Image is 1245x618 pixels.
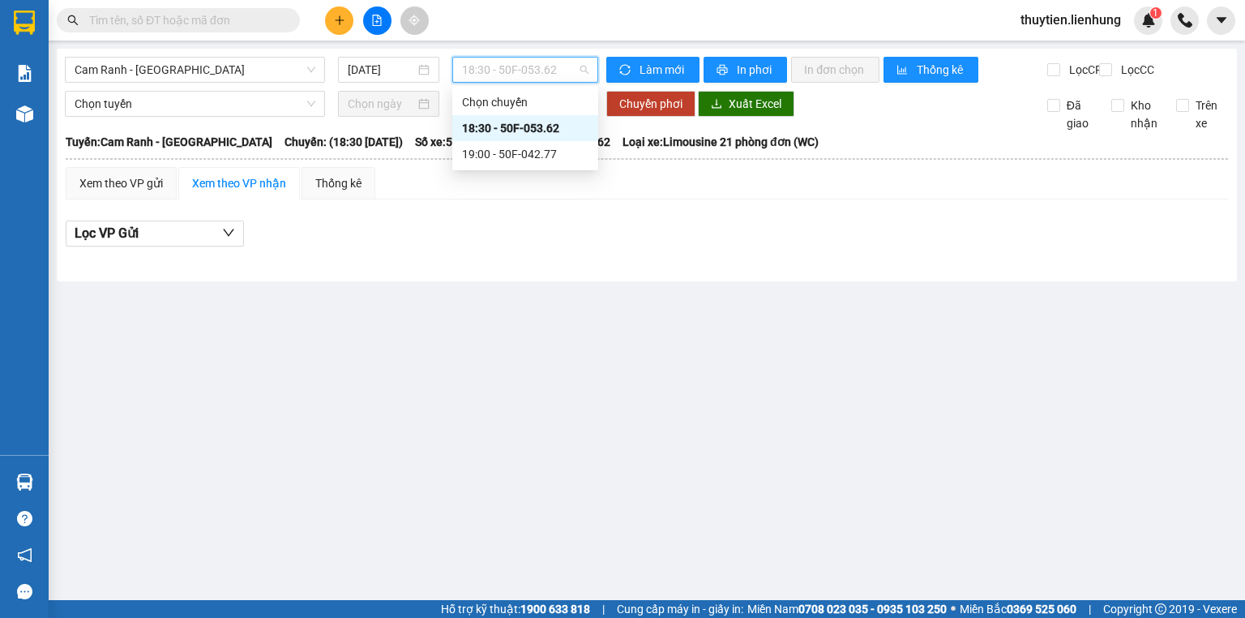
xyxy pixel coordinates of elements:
[717,64,730,77] span: printer
[315,174,362,192] div: Thống kê
[960,600,1076,618] span: Miền Bắc
[409,15,420,26] span: aim
[348,95,414,113] input: Chọn ngày
[883,57,978,83] button: bar-chartThống kê
[17,584,32,599] span: message
[1141,13,1156,28] img: icon-new-feature
[520,603,590,616] strong: 1900 633 818
[462,58,589,82] span: 18:30 - 50F-053.62
[17,547,32,563] span: notification
[1007,603,1076,616] strong: 0369 525 060
[747,600,947,618] span: Miền Nam
[1189,97,1229,132] span: Trên xe
[79,174,163,192] div: Xem theo VP gửi
[606,91,695,117] button: Chuyển phơi
[1008,10,1134,30] span: thuytien.lienhung
[1089,600,1091,618] span: |
[798,603,947,616] strong: 0708 023 035 - 0935 103 250
[1207,6,1235,35] button: caret-down
[1214,13,1229,28] span: caret-down
[192,174,286,192] div: Xem theo VP nhận
[917,61,965,79] span: Thống kê
[75,223,139,243] span: Lọc VP Gửi
[285,133,403,151] span: Chuyến: (18:30 [DATE])
[16,105,33,122] img: warehouse-icon
[737,61,774,79] span: In phơi
[619,64,633,77] span: sync
[622,133,819,151] span: Loại xe: Limousine 21 phòng đơn (WC)
[17,511,32,526] span: question-circle
[640,61,687,79] span: Làm mới
[75,58,315,82] span: Cam Ranh - Đà Nẵng
[325,6,353,35] button: plus
[66,135,272,148] b: Tuyến: Cam Ranh - [GEOGRAPHIC_DATA]
[951,606,956,612] span: ⚪️
[462,93,588,111] div: Chọn chuyến
[400,6,429,35] button: aim
[441,600,590,618] span: Hỗ trợ kỹ thuật:
[348,61,414,79] input: 14/08/2025
[1124,97,1164,132] span: Kho nhận
[617,600,743,618] span: Cung cấp máy in - giấy in:
[66,221,244,247] button: Lọc VP Gửi
[1063,61,1105,79] span: Lọc CR
[363,6,391,35] button: file-add
[452,89,598,115] div: Chọn chuyến
[222,226,235,239] span: down
[1115,61,1157,79] span: Lọc CC
[1150,7,1162,19] sup: 1
[606,57,700,83] button: syncLàm mới
[462,145,588,163] div: 19:00 - 50F-042.77
[698,91,794,117] button: downloadXuất Excel
[16,65,33,82] img: solution-icon
[1178,13,1192,28] img: phone-icon
[16,474,33,491] img: warehouse-icon
[791,57,879,83] button: In đơn chọn
[75,92,315,116] span: Chọn tuyến
[1153,7,1158,19] span: 1
[1060,97,1100,132] span: Đã giao
[67,15,79,26] span: search
[602,600,605,618] span: |
[1155,603,1166,615] span: copyright
[415,133,505,151] span: Số xe: 50F-053.62
[462,119,588,137] div: 18:30 - 50F-053.62
[704,57,787,83] button: printerIn phơi
[14,11,35,35] img: logo-vxr
[89,11,280,29] input: Tìm tên, số ĐT hoặc mã đơn
[334,15,345,26] span: plus
[896,64,910,77] span: bar-chart
[371,15,383,26] span: file-add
